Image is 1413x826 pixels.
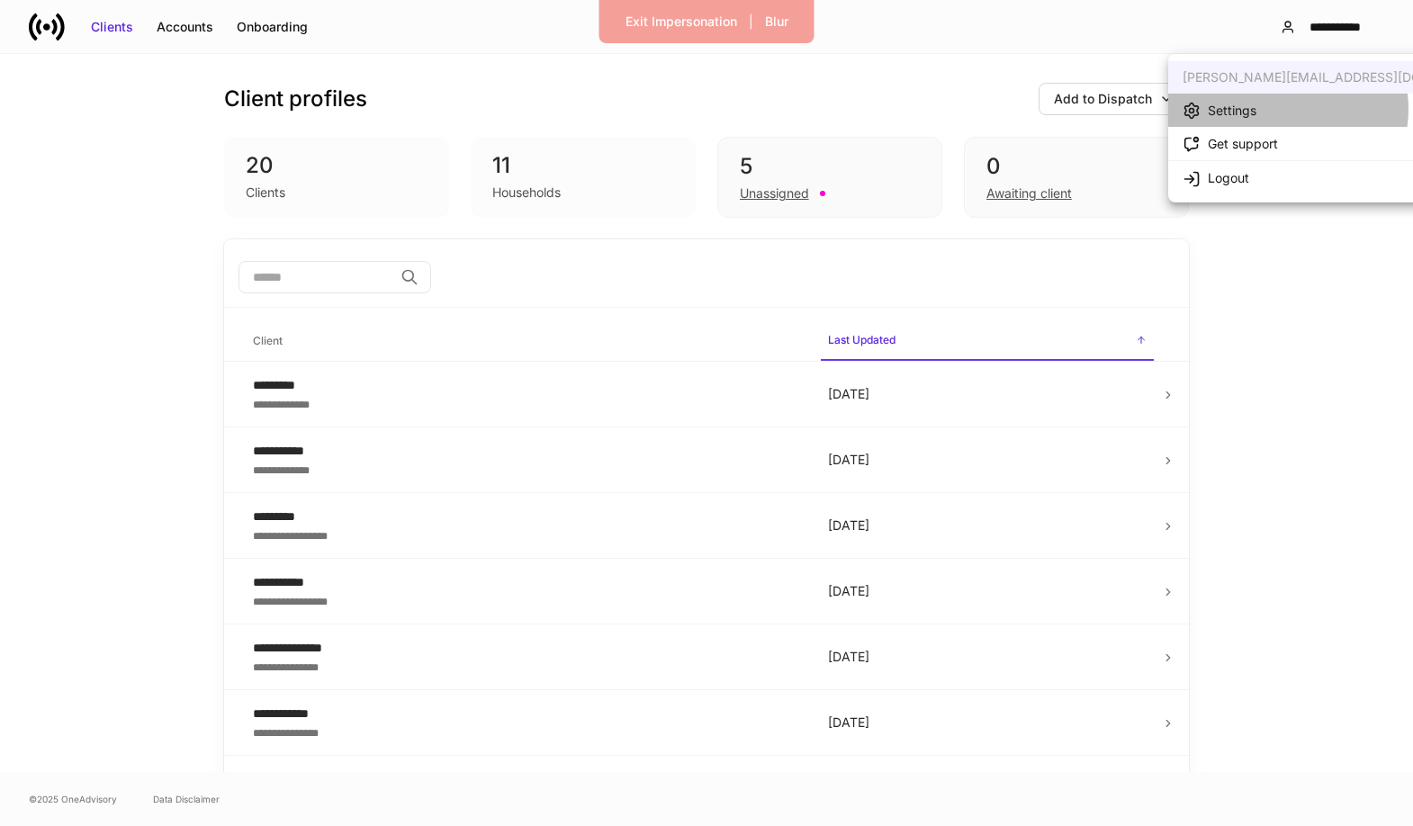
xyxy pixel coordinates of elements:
[625,13,737,31] div: Exit Impersonation
[1208,169,1249,187] div: Logout
[765,13,788,31] div: Blur
[1208,135,1278,153] div: Get support
[1208,102,1256,120] div: Settings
